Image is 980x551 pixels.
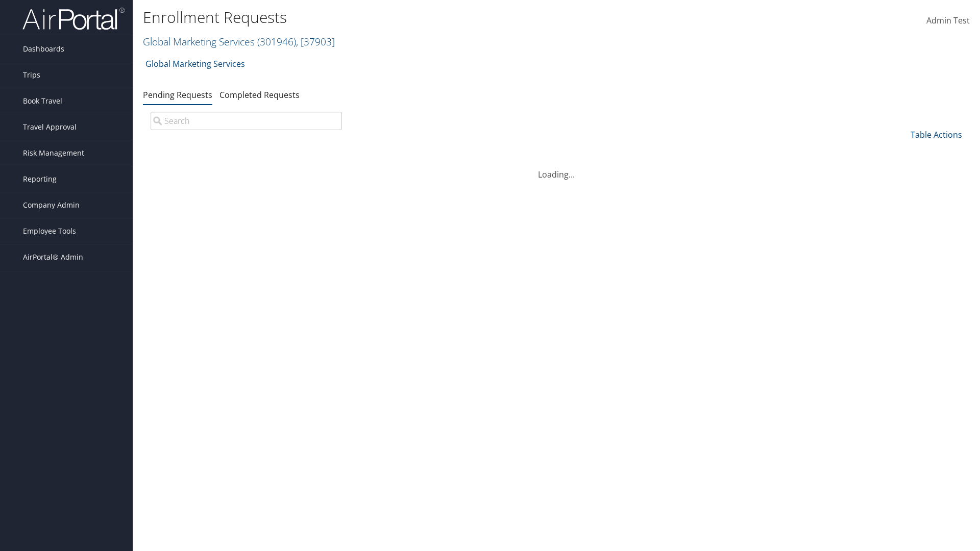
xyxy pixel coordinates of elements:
img: airportal-logo.png [22,7,125,31]
span: Risk Management [23,140,84,166]
div: Loading... [143,156,970,181]
a: Completed Requests [219,89,300,101]
h1: Enrollment Requests [143,7,694,28]
span: Book Travel [23,88,62,114]
input: Search [151,112,342,130]
span: Company Admin [23,192,80,218]
span: AirPortal® Admin [23,244,83,270]
a: Admin Test [926,5,970,37]
a: Global Marketing Services [143,35,335,48]
span: Trips [23,62,40,88]
a: Table Actions [911,129,962,140]
span: Reporting [23,166,57,192]
a: Global Marketing Services [145,54,245,74]
a: Pending Requests [143,89,212,101]
span: Travel Approval [23,114,77,140]
span: Admin Test [926,15,970,26]
span: Employee Tools [23,218,76,244]
span: ( 301946 ) [257,35,296,48]
span: Dashboards [23,36,64,62]
span: , [ 37903 ] [296,35,335,48]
